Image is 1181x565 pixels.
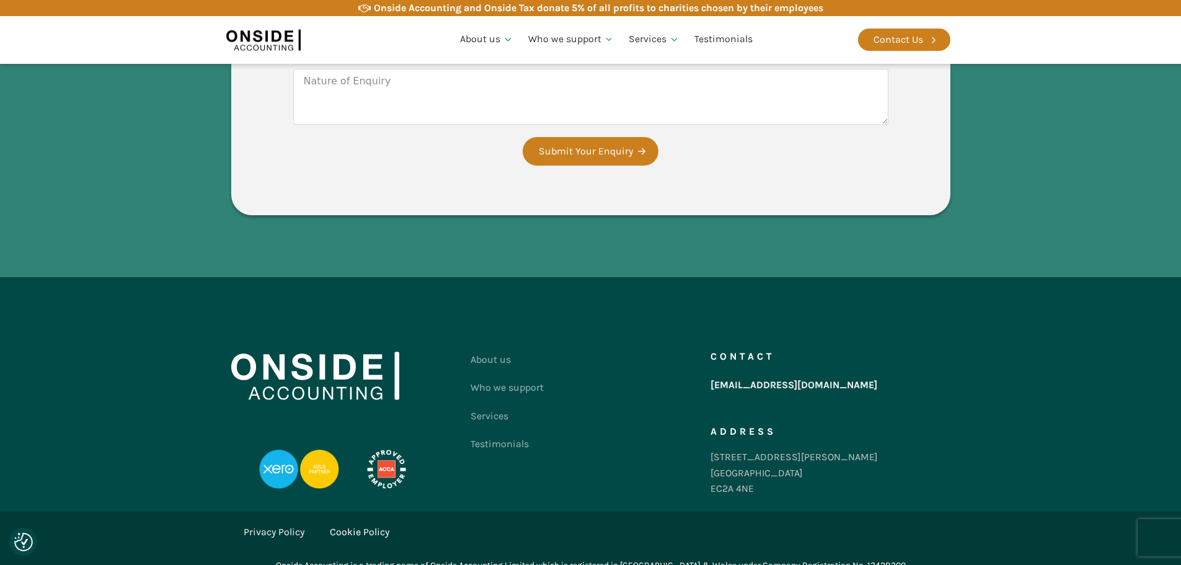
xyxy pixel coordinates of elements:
[244,524,304,540] a: Privacy Policy
[621,19,687,61] a: Services
[687,19,760,61] a: Testimonials
[874,32,923,48] div: Contact Us
[710,352,775,362] h5: Contact
[352,450,421,489] img: APPROVED-EMPLOYER-PROFESSIONAL-DEVELOPMENT-REVERSED_LOGO
[710,427,776,437] h5: Address
[14,533,33,551] img: Revisit consent button
[14,533,33,551] button: Consent Preferences
[330,524,389,540] a: Cookie Policy
[710,374,877,396] a: [EMAIL_ADDRESS][DOMAIN_NAME]
[471,373,544,402] a: Who we support
[471,402,544,430] a: Services
[471,345,544,374] a: About us
[231,352,399,400] img: Onside Accounting
[453,19,521,61] a: About us
[710,449,878,497] div: [STREET_ADDRESS][PERSON_NAME] [GEOGRAPHIC_DATA] EC2A 4NE
[471,430,544,458] a: Testimonials
[521,19,622,61] a: Who we support
[858,29,950,51] a: Contact Us
[523,137,658,166] button: Submit Your Enquiry
[226,25,301,54] img: Onside Accounting
[293,69,888,125] textarea: Nature of Enquiry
